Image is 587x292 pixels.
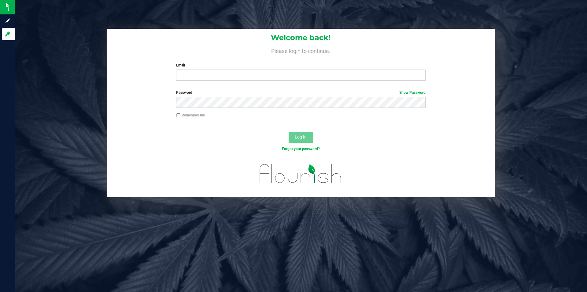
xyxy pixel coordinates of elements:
[399,90,426,95] a: Show Password
[176,90,192,95] span: Password
[252,158,349,189] img: flourish_logo.svg
[289,132,313,143] button: Log In
[295,135,307,139] span: Log In
[176,113,180,118] input: Remember me
[282,147,320,151] a: Forgot your password?
[107,47,495,54] h4: Please login to continue.
[5,31,11,37] inline-svg: Log in
[5,18,11,24] inline-svg: Sign up
[176,63,425,68] label: Email
[107,34,495,42] h1: Welcome back!
[176,112,205,118] label: Remember me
